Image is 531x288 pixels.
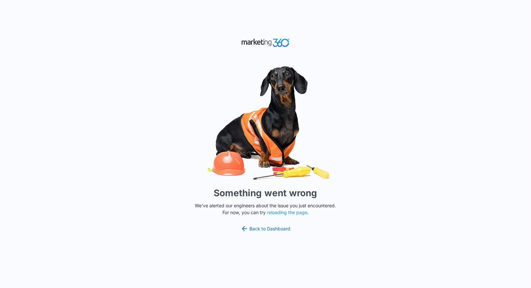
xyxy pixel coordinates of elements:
p: We've alerted our engineers about the issue you just encountered. For now, you can try . [192,202,339,216]
h1: Something went wrong [214,186,317,200]
a: Back to Dashboard [241,225,291,233]
button: reloading the page [267,210,307,215]
img: Sad Dog [168,62,363,184]
img: Marketing 360 Logo [241,37,290,48]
